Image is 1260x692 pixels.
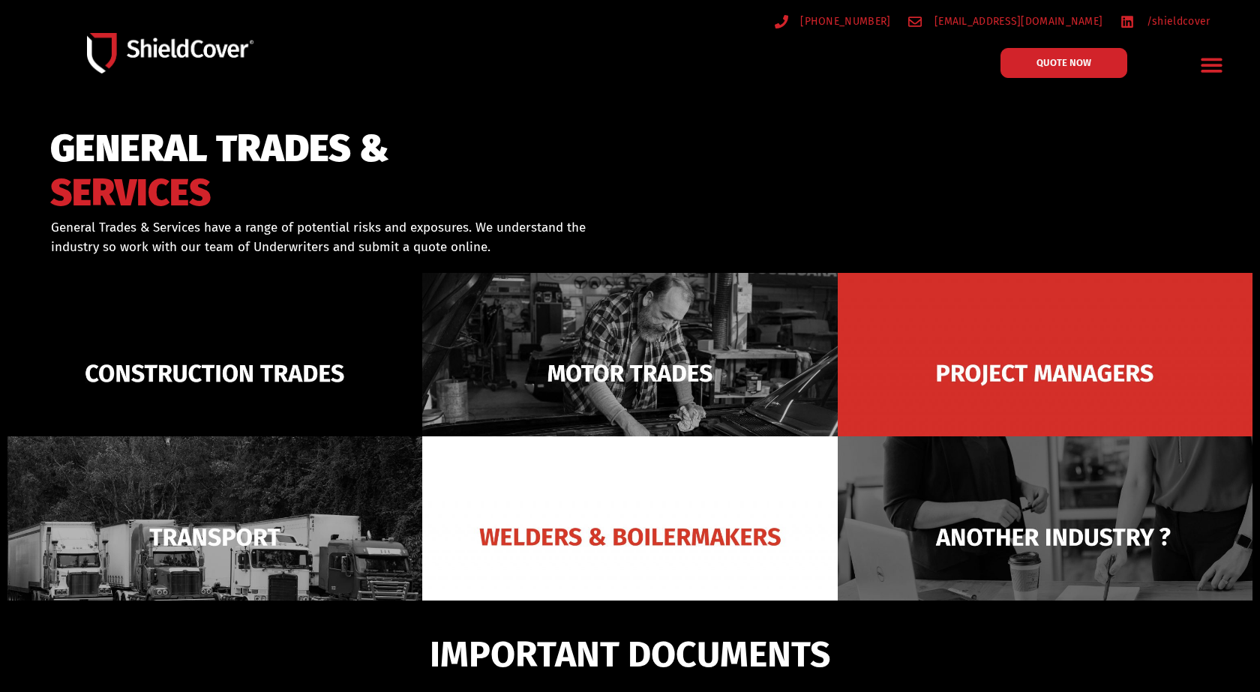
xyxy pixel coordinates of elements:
[87,33,253,73] img: Shield-Cover-Underwriting-Australia-logo-full
[908,12,1102,31] a: [EMAIL_ADDRESS][DOMAIN_NAME]
[775,12,891,31] a: [PHONE_NUMBER]
[50,133,389,164] span: GENERAL TRADES &
[1000,48,1127,78] a: QUOTE NOW
[1120,12,1210,31] a: /shieldcover
[1194,47,1229,82] div: Menu Toggle
[51,218,610,256] p: General Trades & Services have a range of potential risks and exposures. We understand the indust...
[430,640,830,669] span: IMPORTANT DOCUMENTS
[931,12,1102,31] span: [EMAIL_ADDRESS][DOMAIN_NAME]
[796,12,890,31] span: [PHONE_NUMBER]
[1036,58,1091,67] span: QUOTE NOW
[1143,12,1210,31] span: /shieldcover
